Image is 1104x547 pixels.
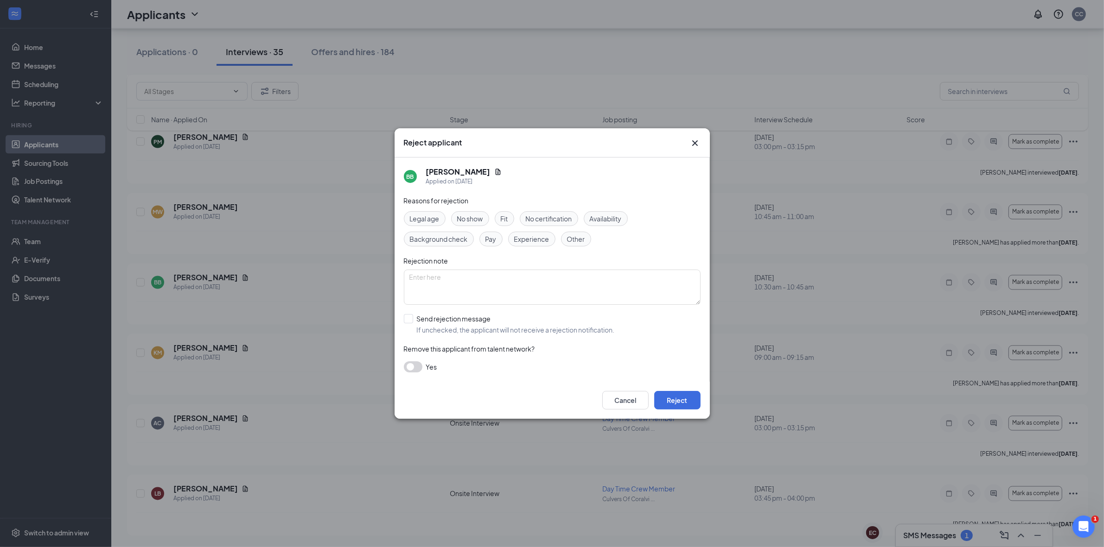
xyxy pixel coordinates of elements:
[1072,516,1095,538] iframe: Intercom live chat
[426,361,437,372] span: Yes
[457,214,483,224] span: No show
[426,167,491,177] h5: [PERSON_NAME]
[494,168,502,176] svg: Document
[526,214,572,224] span: No certification
[590,214,622,224] span: Availability
[404,345,535,353] span: Remove this applicant from talent network?
[485,234,497,244] span: Pay
[501,214,508,224] span: Fit
[426,177,502,186] div: Applied on [DATE]
[410,214,440,224] span: Legal age
[567,234,585,244] span: Other
[404,257,448,265] span: Rejection note
[654,391,701,409] button: Reject
[1091,516,1099,523] span: 1
[410,234,468,244] span: Background check
[602,391,649,409] button: Cancel
[407,173,414,181] div: BB
[689,138,701,149] button: Close
[404,138,462,148] h3: Reject applicant
[689,138,701,149] svg: Cross
[404,196,469,205] span: Reasons for rejection
[514,234,549,244] span: Experience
